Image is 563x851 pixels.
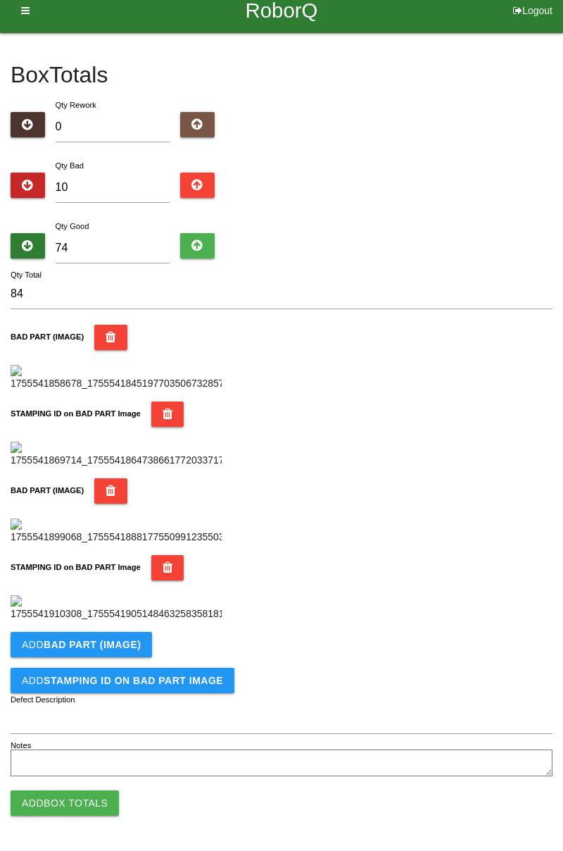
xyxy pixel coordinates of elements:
img: 1755541910308_17555419051484632583581812035387.jpg [11,595,222,621]
button: STAMPING ID on BAD PART Image [151,402,184,427]
label: Notes [11,740,31,752]
img: 1755541858678_17555418451977035067328578541374.jpg [11,365,222,391]
button: BAD PART (IMAGE) [94,325,127,350]
button: AddBAD PART (IMAGE) [11,632,152,657]
button: STAMPING ID on BAD PART Image [151,555,184,580]
label: Qty Rework [56,101,96,109]
button: AddBox Totals [11,790,119,816]
b: STAMPING ID on BAD PART Image [44,675,223,686]
button: BAD PART (IMAGE) [94,478,127,504]
b: BAD PART (IMAGE) [11,333,84,341]
label: Qty Bad [56,161,84,170]
button: AddSTAMPING ID on BAD PART Image [11,668,234,693]
img: 1755541869714_17555418647386617720337171325854.jpg [11,442,222,468]
label: Qty Total [11,269,42,281]
img: 1755541899068_17555418881775509912355035607145.jpg [11,518,222,545]
h4: Box Totals [11,63,552,87]
b: BAD PART (IMAGE) [11,486,84,495]
b: BAD PART (IMAGE) [44,639,141,650]
b: STAMPING ID on BAD PART Image [11,409,141,418]
b: STAMPING ID on BAD PART Image [11,563,141,571]
label: Qty Good [56,222,89,230]
label: Defect Description [11,694,75,706]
